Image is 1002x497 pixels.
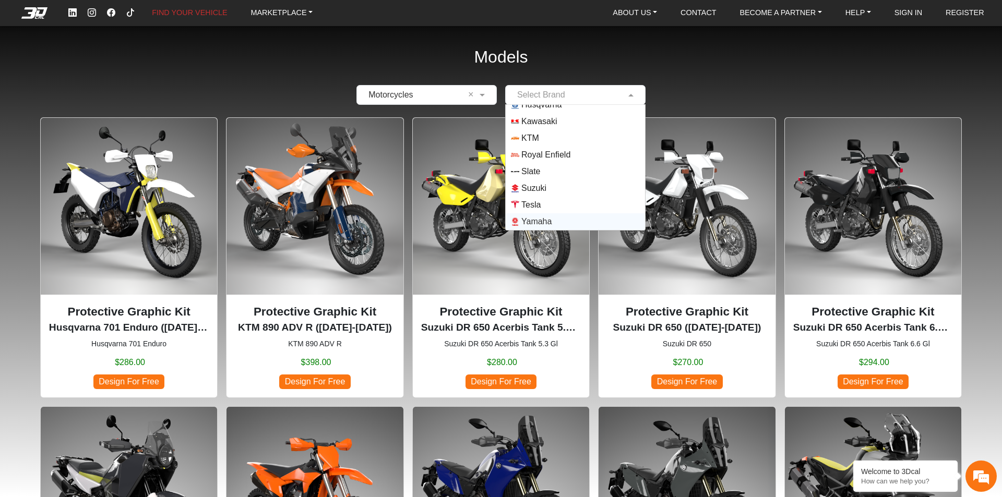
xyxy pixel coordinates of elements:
[11,54,27,69] div: Navigation go back
[421,320,581,335] p: Suzuki DR 650 Acerbis Tank 5.3 Gl (1996-2024)
[93,374,164,389] span: Design For Free
[511,201,519,209] img: Tesla
[676,5,720,21] a: CONTACT
[521,99,562,111] span: Husqvarna
[521,215,552,228] span: Yamaha
[785,118,961,294] img: DR 650Acerbis Tank 6.6 Gl1996-2024
[134,308,199,341] div: Articles
[607,338,767,349] small: Suzuki DR 650
[49,338,209,349] small: Husqvarna 701 Enduro
[505,104,646,231] ng-dropdown-panel: Options List
[890,5,927,21] a: SIGN IN
[301,356,331,369] span: $398.00
[421,303,581,321] p: Protective Graphic Kit
[784,117,962,397] div: Suzuki DR 650 Acerbis Tank 6.6 Gl
[941,5,988,21] a: REGISTER
[599,118,775,294] img: DR 6501996-2024
[70,55,191,68] div: Chat with us now
[226,118,403,294] img: 890 ADV R null2023-2025
[413,118,589,294] img: DR 650Acerbis Tank 5.3 Gl1996-2024
[468,89,477,101] span: Clean Field
[49,320,209,335] p: Husqvarna 701 Enduro (2016-2024)
[235,320,395,335] p: KTM 890 ADV R (2023-2025)
[521,115,557,128] span: Kawasaki
[511,117,519,126] img: Kawasaki
[412,117,590,397] div: Suzuki DR 650 Acerbis Tank 5.3 Gl
[235,338,395,349] small: KTM 890 ADV R
[70,308,135,341] div: FAQs
[607,320,767,335] p: Suzuki DR 650 (1996-2024)
[511,184,519,192] img: Suzuki
[861,477,950,485] p: How can we help you?
[521,165,540,178] span: Slate
[521,149,570,161] span: Royal Enfield
[793,338,953,349] small: Suzuki DR 650 Acerbis Tank 6.6 Gl
[841,5,875,21] a: HELP
[235,303,395,321] p: Protective Graphic Kit
[49,303,209,321] p: Protective Graphic Kit
[61,123,144,222] span: We're online!
[511,134,519,142] img: KTM
[148,5,231,21] a: FIND YOUR VEHICLE
[521,182,546,195] span: Suzuki
[171,5,196,30] div: Minimize live chat window
[511,217,519,226] img: Yamaha
[521,132,539,144] span: KTM
[421,338,581,349] small: Suzuki DR 650 Acerbis Tank 5.3 Gl
[651,374,722,389] span: Design For Free
[673,356,703,369] span: $270.00
[466,374,536,389] span: Design For Free
[487,356,517,369] span: $280.00
[474,33,528,81] h2: Models
[735,5,826,21] a: BECOME A PARTNER
[511,101,519,109] img: Husqvarna
[5,272,199,308] textarea: Type your message and hit 'Enter'
[861,467,950,476] div: Welcome to 3Dcal
[607,303,767,321] p: Protective Graphic Kit
[793,320,953,335] p: Suzuki DR 650 Acerbis Tank 6.6 Gl (1996-2024)
[511,167,519,176] img: Slate
[521,199,541,211] span: Tesla
[859,356,889,369] span: $294.00
[5,326,70,334] span: Conversation
[40,117,218,397] div: Husqvarna 701 Enduro
[226,117,403,397] div: KTM 890 ADV R
[598,117,776,397] div: Suzuki DR 650
[793,303,953,321] p: Protective Graphic Kit
[246,5,317,21] a: MARKETPLACE
[115,356,145,369] span: $286.00
[511,151,519,159] img: Royal Enfield
[838,374,909,389] span: Design For Free
[609,5,661,21] a: ABOUT US
[279,374,350,389] span: Design For Free
[41,118,217,294] img: 701 Enduronull2016-2024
